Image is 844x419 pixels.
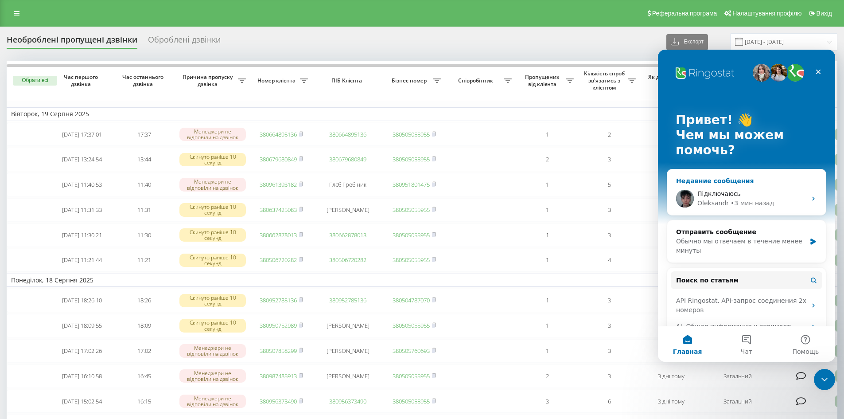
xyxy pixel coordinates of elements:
a: 380679680849 [260,155,297,163]
td: 18:26 [113,289,175,312]
span: ПІБ Клієнта [320,77,376,84]
td: 17:37 [113,123,175,146]
td: [DATE] 18:09:55 [51,314,113,337]
span: Час першого дзвінка [58,74,106,87]
td: 2 дні тому [640,223,702,247]
a: 380951801475 [393,180,430,188]
a: 380504787070 [393,296,430,304]
td: 2 [516,148,578,171]
td: 2 дні тому [640,249,702,272]
td: 16:15 [113,390,175,413]
a: 380952785136 [329,296,366,304]
td: 1 [516,173,578,196]
div: Менеджери не відповіли на дзвінок [179,344,246,357]
span: Співробітник [450,77,504,84]
td: 3 дні тому [640,390,702,413]
div: Менеджери не відповіли на дзвінок [179,369,246,383]
td: 3 [578,223,640,247]
td: 3 [578,364,640,388]
td: 3 [516,390,578,413]
td: 3 [578,148,640,171]
td: 2 дні тому [640,198,702,222]
td: 1 [516,123,578,146]
a: 380505055955 [393,256,430,264]
span: Кількість спроб зв'язатись з клієнтом [583,70,628,91]
a: 380505055955 [393,130,430,138]
td: [DATE] 17:37:01 [51,123,113,146]
a: 380506720282 [329,256,366,264]
td: Загальний [702,390,773,413]
td: 2 [516,364,578,388]
td: 16:45 [113,364,175,388]
td: 11:31 [113,198,175,222]
a: 380507858299 [260,347,297,355]
td: 11:21 [113,249,175,272]
td: 6 [578,390,640,413]
a: 380506720282 [260,256,297,264]
td: [DATE] 13:24:54 [51,148,113,171]
span: Як довго дзвінок втрачено [647,74,695,87]
a: 380961393182 [260,180,297,188]
iframe: Intercom live chat [814,369,835,390]
td: 3 [578,339,640,363]
td: 2 [578,123,640,146]
a: 380505055955 [393,397,430,405]
a: 380956373490 [329,397,366,405]
span: Номер клієнта [255,77,300,84]
td: 3 [578,289,640,312]
td: [DATE] 11:21:44 [51,249,113,272]
td: 1 [516,198,578,222]
a: 380505055955 [393,321,430,329]
div: Скинуто раніше 10 секунд [179,294,246,307]
td: [DATE] 11:31:33 [51,198,113,222]
td: 3 дні тому [640,289,702,312]
a: 380505760693 [393,347,430,355]
div: Необроблені пропущені дзвінки [7,35,137,49]
a: 380637425083 [260,206,297,214]
div: Менеджери не відповіли на дзвінок [179,178,246,191]
td: 1 [516,249,578,272]
div: Оброблені дзвінки [148,35,221,49]
button: Експорт [666,34,708,50]
a: 380664895136 [329,130,366,138]
td: 1 [516,339,578,363]
td: 18:09 [113,314,175,337]
a: 380956373490 [260,397,297,405]
a: 380505055955 [393,206,430,214]
span: Вихід [817,10,832,17]
td: 3 [578,198,640,222]
span: Пропущених від клієнта [521,74,566,87]
td: 5 [578,173,640,196]
td: 3 дні тому [640,314,702,337]
td: 2 дні тому [640,148,702,171]
td: [PERSON_NAME] [312,314,383,337]
td: 11:30 [113,223,175,247]
td: 3 [578,314,640,337]
a: 380987485913 [260,372,297,380]
span: Час останнього дзвінка [120,74,168,87]
a: 380664895136 [260,130,297,138]
iframe: Intercom live chat [658,50,835,362]
td: Загальний [702,364,773,388]
a: 380505055955 [393,372,430,380]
